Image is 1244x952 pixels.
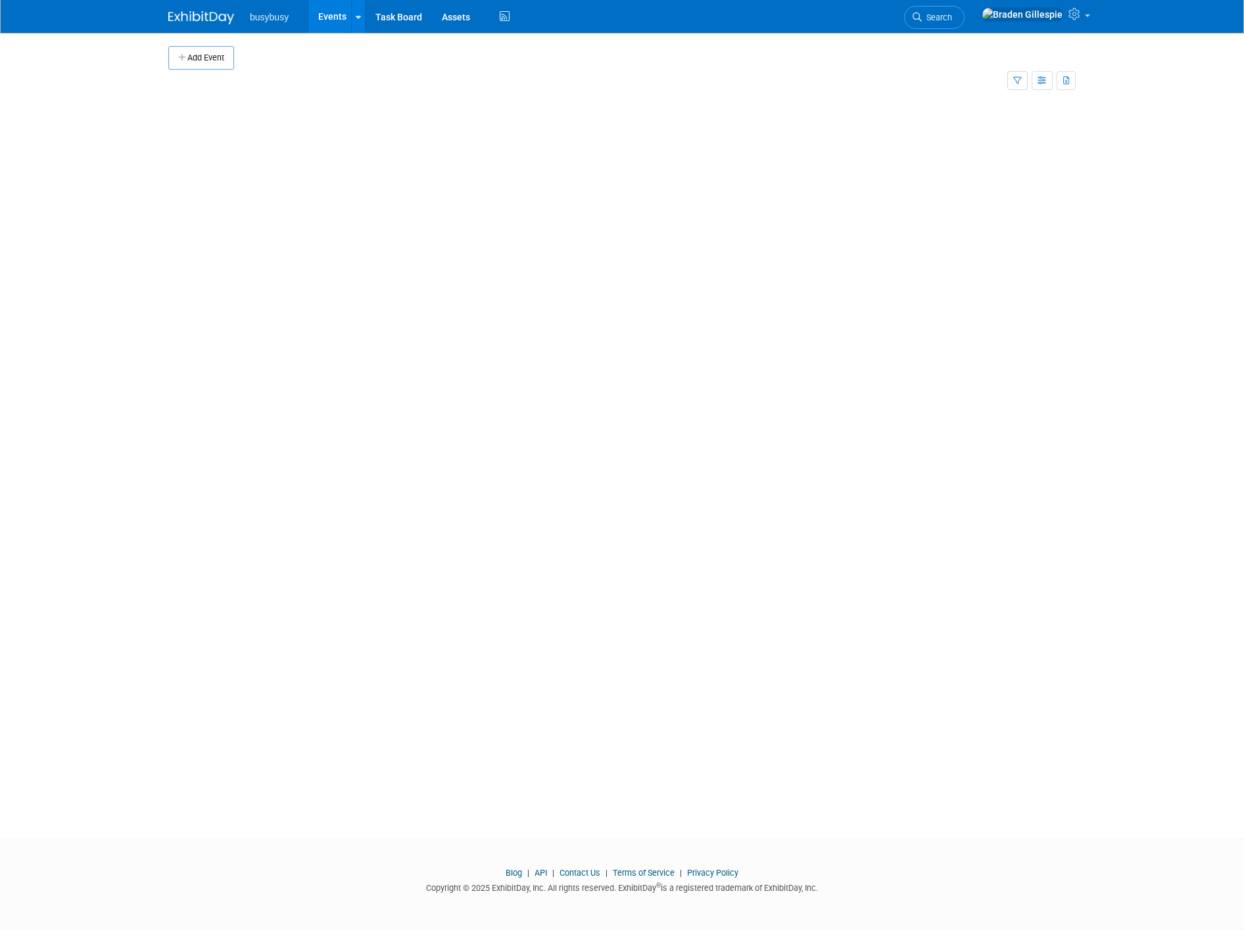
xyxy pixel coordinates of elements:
[677,868,685,878] span: |
[535,868,547,878] a: API
[168,46,234,70] button: Add Event
[506,868,522,878] a: Blog
[687,868,738,878] a: Privacy Policy
[613,868,675,878] a: Terms of Service
[168,11,234,24] img: ExhibitDay
[982,7,1063,22] img: Braden Gillespie
[656,882,661,889] sup: ®
[904,6,965,29] a: Search
[560,868,600,878] a: Contact Us
[549,868,558,878] span: |
[922,12,952,22] span: Search
[524,868,533,878] span: |
[602,868,611,878] span: |
[250,12,289,22] span: busybusy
